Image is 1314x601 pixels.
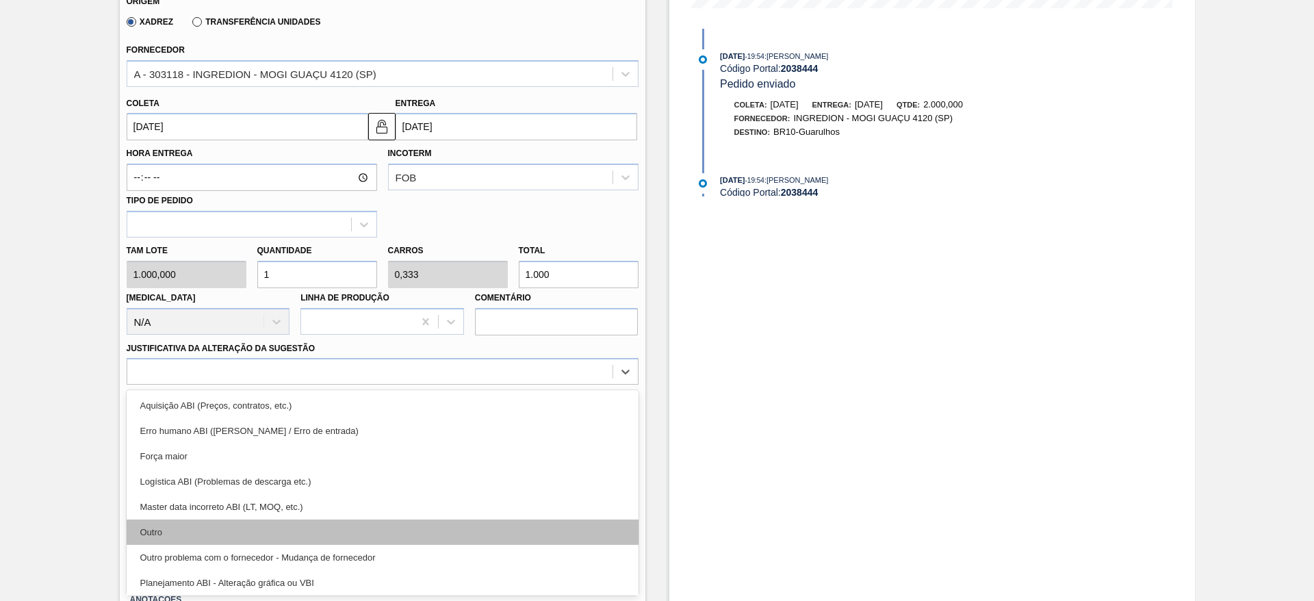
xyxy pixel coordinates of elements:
img: atual [699,55,707,64]
label: Quantidade [257,246,312,255]
span: BR10-Guarulhos [773,127,840,137]
img: atual [699,179,707,188]
span: [DATE] [855,99,883,110]
div: Master data incorreto ABI (LT, MOQ, etc.) [127,494,639,520]
div: Logística ABI (Problemas de descarga etc.) [127,469,639,494]
span: [DATE] [720,52,745,60]
span: [DATE] [720,176,745,184]
span: [DATE] [771,99,799,110]
label: Justificativa da Alteração da Sugestão [127,344,315,353]
span: Pedido enviado [720,78,795,90]
label: Total [519,246,545,255]
input: dd/mm/yyyy [396,113,637,140]
div: Força maior [127,444,639,469]
label: Tam lote [127,241,246,261]
label: [MEDICAL_DATA] [127,293,196,303]
div: Outro problema com o fornecedor - Mudança de fornecedor [127,545,639,570]
label: Comentário [475,288,639,308]
img: unlocked [374,118,390,135]
label: Entrega [396,99,436,108]
div: Código Portal: [720,63,1045,74]
strong: 2038444 [781,63,819,74]
label: Coleta [127,99,159,108]
div: Outro [127,520,639,545]
label: Observações [127,388,639,408]
span: : [PERSON_NAME] [764,176,829,184]
div: A - 303118 - INGREDION - MOGI GUAÇU 4120 (SP) [134,68,376,79]
div: FOB [396,172,417,183]
label: Linha de Produção [300,293,389,303]
span: Entrega: [812,101,851,109]
div: Aquisição ABI (Preços, contratos, etc.) [127,393,639,418]
label: Incoterm [388,149,432,158]
label: Fornecedor [127,45,185,55]
label: Transferência Unidades [192,17,320,27]
input: dd/mm/yyyy [127,113,368,140]
span: Qtde: [897,101,920,109]
label: Xadrez [127,17,174,27]
div: Planejamento ABI - Alteração gráfica ou VBI [127,570,639,596]
span: Fornecedor: [734,114,790,123]
span: - 19:54 [745,53,764,60]
span: : [PERSON_NAME] [764,52,829,60]
label: Carros [388,246,424,255]
span: 2.000,000 [923,99,963,110]
span: INGREDION - MOGI GUAÇU 4120 (SP) [793,113,953,123]
div: Erro humano ABI ([PERSON_NAME] / Erro de entrada) [127,418,639,444]
span: - 19:54 [745,177,764,184]
label: Hora Entrega [127,144,377,164]
label: Tipo de pedido [127,196,193,205]
span: Coleta: [734,101,767,109]
button: unlocked [368,113,396,140]
div: Código Portal: [720,187,1045,198]
span: Destino: [734,128,771,136]
strong: 2038444 [781,187,819,198]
